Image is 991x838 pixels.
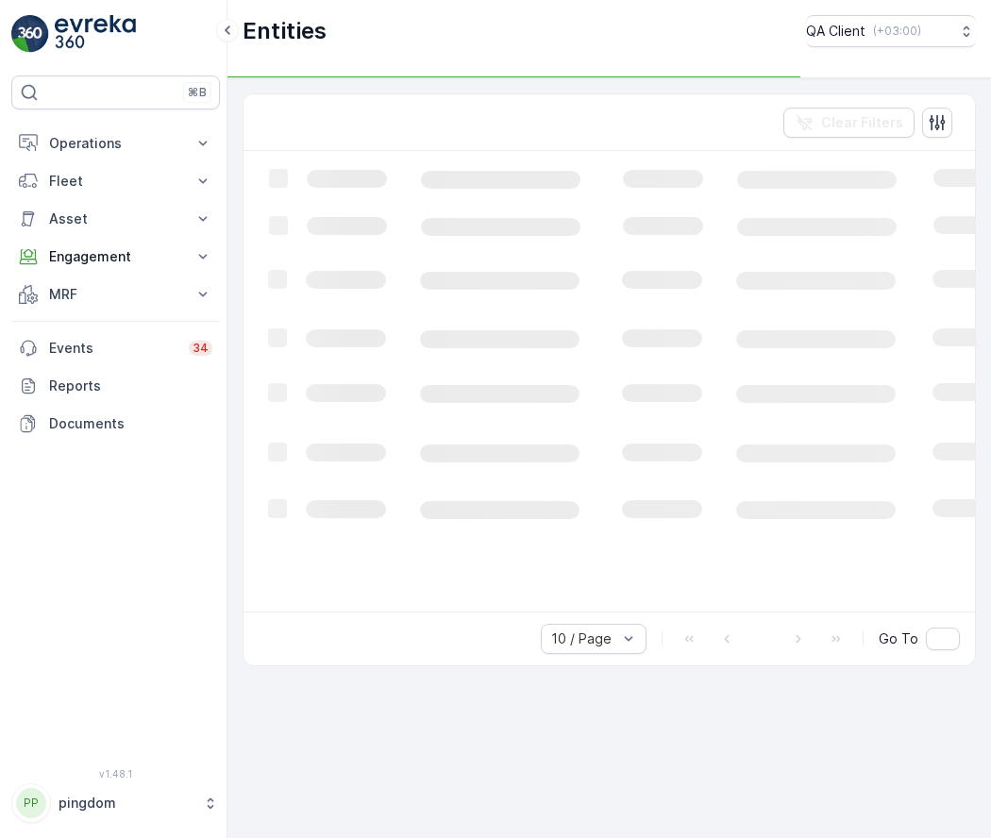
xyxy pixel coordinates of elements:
[11,329,220,367] a: Events34
[49,377,212,395] p: Reports
[55,15,136,53] img: logo_light-DOdMpM7g.png
[11,15,49,53] img: logo
[49,285,182,304] p: MRF
[806,15,976,47] button: QA Client(+03:00)
[49,172,182,191] p: Fleet
[783,108,915,138] button: Clear Filters
[821,113,903,132] p: Clear Filters
[873,24,921,39] p: ( +03:00 )
[11,768,220,779] span: v 1.48.1
[11,367,220,405] a: Reports
[49,414,212,433] p: Documents
[243,16,327,46] p: Entities
[11,238,220,276] button: Engagement
[16,788,46,818] div: PP
[11,200,220,238] button: Asset
[193,341,209,356] p: 34
[49,209,182,228] p: Asset
[49,247,182,266] p: Engagement
[11,276,220,313] button: MRF
[59,794,193,813] p: pingdom
[49,339,177,358] p: Events
[188,85,207,100] p: ⌘B
[11,405,220,443] a: Documents
[11,125,220,162] button: Operations
[49,134,182,153] p: Operations
[11,162,220,200] button: Fleet
[879,629,918,648] span: Go To
[11,783,220,823] button: PPpingdom
[806,22,865,41] p: QA Client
